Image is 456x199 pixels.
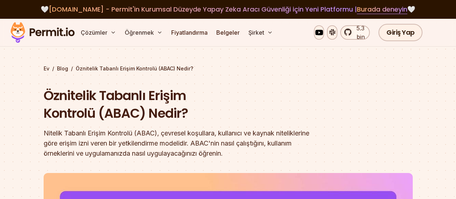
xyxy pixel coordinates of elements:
[71,65,73,72] font: /
[357,25,365,40] font: 5.3 bin
[44,86,188,123] font: Öznitelik Tabanlı Erişim Kontrolü (ABAC) Nedir?
[357,5,407,14] a: Burada deneyin
[44,65,49,72] font: Ev
[216,29,240,36] font: Belgeler
[57,65,68,72] font: Blog
[248,29,264,36] font: Şirket
[44,129,309,157] font: Nitelik Tabanlı Erişim Kontrolü (ABAC), çevresel koşullara, kullanıcı ve kaynak niteliklerine gör...
[168,25,211,40] a: Fiyatlandırma
[213,25,243,40] a: Belgeler
[378,24,422,41] a: Giriş Yap
[78,25,119,40] button: Çözümler
[386,28,415,37] font: Giriş Yap
[340,25,370,40] a: 5.3 bin
[245,25,276,40] button: Şirket
[52,65,54,72] font: /
[122,25,165,40] button: Öğrenmek
[81,29,107,36] font: Çözümler
[7,20,78,45] img: İzin logosu
[407,5,415,14] font: 🤍
[57,65,68,72] a: Blog
[171,29,208,36] font: Fiyatlandırma
[125,29,154,36] font: Öğrenmek
[44,65,49,72] a: Ev
[49,5,357,14] font: [DOMAIN_NAME] - Permit'in Kurumsal Düzeyde Yapay Zeka Aracı Güvenliği için Yeni Platformu |
[41,5,49,14] font: 🤍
